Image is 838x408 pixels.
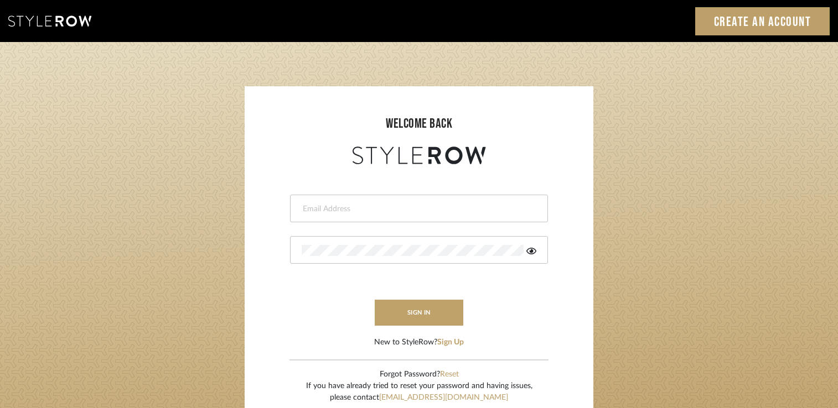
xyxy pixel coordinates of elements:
div: If you have already tried to reset your password and having issues, please contact [306,380,532,404]
a: Create an Account [695,7,830,35]
input: Email Address [302,203,534,215]
button: sign in [375,300,463,326]
a: [EMAIL_ADDRESS][DOMAIN_NAME] [379,394,508,401]
div: New to StyleRow? [374,337,464,348]
button: Reset [440,369,459,380]
div: Forgot Password? [306,369,532,380]
div: welcome back [256,114,582,134]
button: Sign Up [437,337,464,348]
